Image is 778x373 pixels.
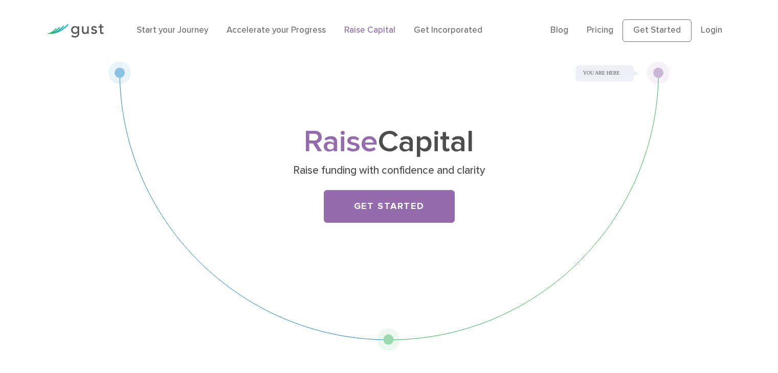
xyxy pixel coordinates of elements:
a: Raise Capital [344,25,395,35]
a: Get Started [324,190,455,223]
p: Raise funding with confidence and clarity [191,164,587,178]
h1: Capital [187,128,591,156]
a: Pricing [587,25,613,35]
img: Gust Logo [47,24,104,38]
a: Get Incorporated [414,25,482,35]
span: Raise [304,124,378,160]
a: Login [701,25,722,35]
a: Blog [550,25,568,35]
a: Get Started [623,19,692,42]
a: Accelerate your Progress [227,25,326,35]
a: Start your Journey [137,25,208,35]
